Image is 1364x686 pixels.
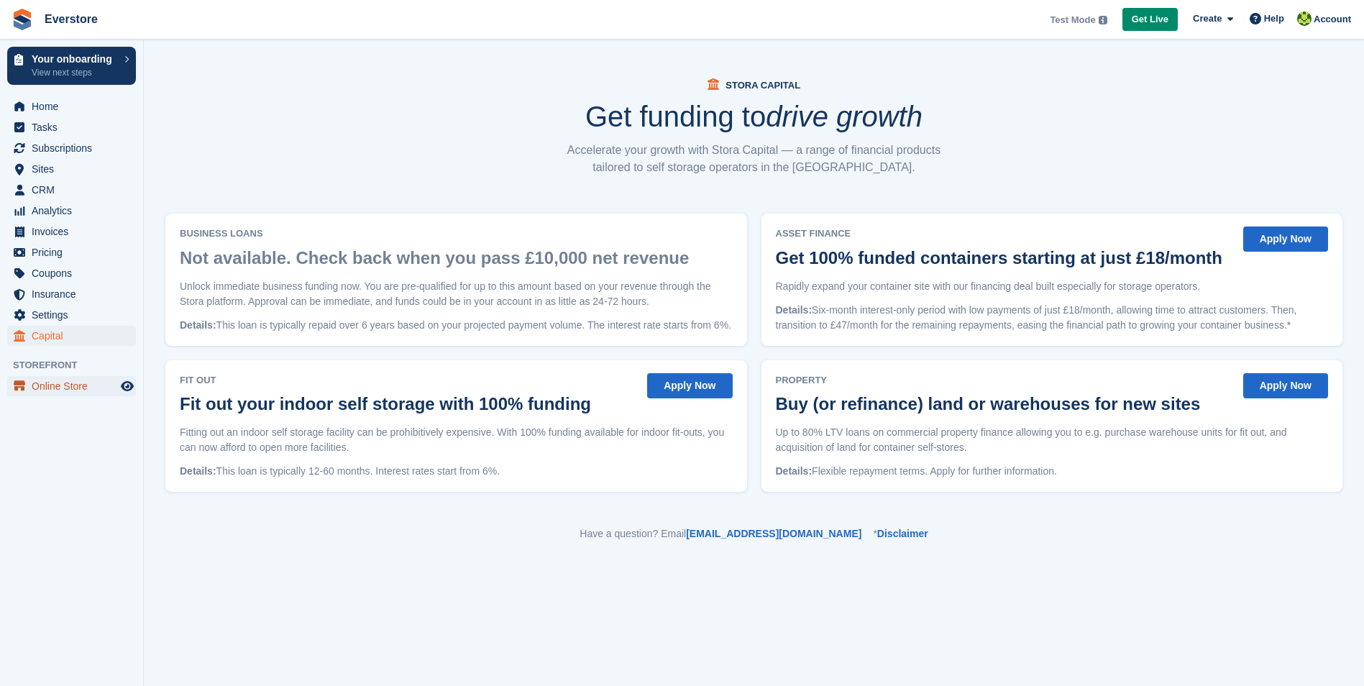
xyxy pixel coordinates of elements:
[776,464,1329,479] p: Flexible repayment terms. Apply for further information.
[32,376,118,396] span: Online Store
[180,464,733,479] p: This loan is typically 12-60 months. Interest rates start from 6%.
[776,279,1329,294] p: Rapidly expand your container site with our financing deal built especially for storage operators.
[7,376,136,396] a: menu
[776,304,813,316] span: Details:
[32,159,118,179] span: Sites
[180,373,598,388] span: Fit Out
[32,221,118,242] span: Invoices
[776,227,1230,241] span: Asset Finance
[32,180,118,200] span: CRM
[560,142,948,176] p: Accelerate your growth with Stora Capital — a range of financial products tailored to self storag...
[180,465,216,477] span: Details:
[7,159,136,179] a: menu
[776,303,1329,333] p: Six-month interest-only period with low payments of just £18/month, allowing time to attract cust...
[776,425,1329,455] p: Up to 80% LTV loans on commercial property finance allowing you to e.g. purchase warehouse units ...
[180,425,733,455] p: Fitting out an indoor self storage facility can be prohibitively expensive. With 100% funding ava...
[32,66,117,79] p: View next steps
[1099,16,1107,24] img: icon-info-grey-7440780725fd019a000dd9b08b2336e03edf1995a4989e88bcd33f0948082b44.svg
[7,117,136,137] a: menu
[32,96,118,116] span: Home
[32,242,118,262] span: Pricing
[7,47,136,85] a: Your onboarding View next steps
[7,326,136,346] a: menu
[32,305,118,325] span: Settings
[766,101,923,132] i: drive growth
[13,358,143,372] span: Storefront
[877,528,928,539] a: Disclaimer
[585,102,923,131] h1: Get funding to
[1122,8,1178,32] a: Get Live
[686,528,861,539] a: [EMAIL_ADDRESS][DOMAIN_NAME]
[180,394,591,413] h2: Fit out your indoor self storage with 100% funding
[7,221,136,242] a: menu
[180,279,733,309] p: Unlock immediate business funding now. You are pre-qualified for up to this amount based on your ...
[7,263,136,283] a: menu
[776,465,813,477] span: Details:
[1297,12,1312,26] img: Will Dodgson
[32,138,118,158] span: Subscriptions
[776,248,1222,267] h2: Get 100% funded containers starting at just £18/month
[180,248,689,267] h2: Not available. Check back when you pass £10,000 net revenue
[1132,12,1168,27] span: Get Live
[1050,13,1095,27] span: Test Mode
[1314,12,1351,27] span: Account
[7,201,136,221] a: menu
[12,9,33,30] img: stora-icon-8386f47178a22dfd0bd8f6a31ec36ba5ce8667c1dd55bd0f319d3a0aa187defe.svg
[180,227,696,241] span: Business Loans
[32,201,118,221] span: Analytics
[32,117,118,137] span: Tasks
[1243,227,1328,252] button: Apply Now
[7,180,136,200] a: menu
[1264,12,1284,26] span: Help
[1193,12,1222,26] span: Create
[32,284,118,304] span: Insurance
[180,318,733,333] p: This loan is typically repaid over 6 years based on your projected payment volume. The interest r...
[7,242,136,262] a: menu
[180,319,216,331] span: Details:
[7,96,136,116] a: menu
[119,378,136,395] a: Preview store
[776,373,1208,388] span: Property
[1243,373,1328,398] button: Apply Now
[7,305,136,325] a: menu
[165,526,1342,541] p: Have a question? Email *
[39,7,104,31] a: Everstore
[776,394,1201,413] h2: Buy (or refinance) land or warehouses for new sites
[32,54,117,64] p: Your onboarding
[647,373,732,398] button: Apply Now
[726,80,800,91] span: Stora Capital
[7,138,136,158] a: menu
[7,284,136,304] a: menu
[32,263,118,283] span: Coupons
[32,326,118,346] span: Capital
